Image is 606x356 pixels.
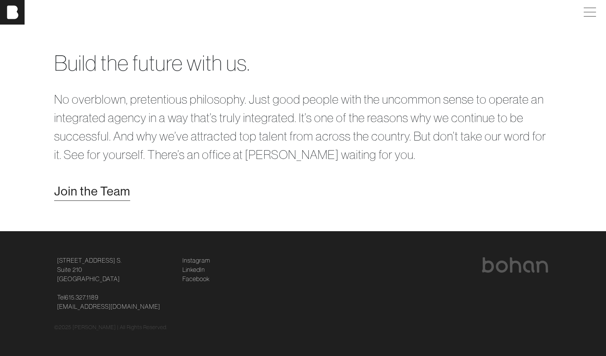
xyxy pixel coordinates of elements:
[57,293,173,311] p: Tel
[182,256,210,265] a: Instagram
[73,323,167,331] p: [PERSON_NAME] | All Rights Reserved.
[65,293,99,302] a: 615.327.1189
[54,47,552,79] div: Build the future with us.
[481,257,549,273] img: bohan logo
[57,256,122,283] a: [STREET_ADDRESS] S.Suite 210[GEOGRAPHIC_DATA]
[182,274,210,283] a: Facebook
[54,90,552,164] p: No overblown, pretentious philosophy. Just good people with the uncommon sense to operate an inte...
[54,323,552,331] div: © 2025
[54,182,130,200] a: Join the Team
[57,302,160,311] a: [EMAIL_ADDRESS][DOMAIN_NAME]
[182,265,205,274] a: LinkedIn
